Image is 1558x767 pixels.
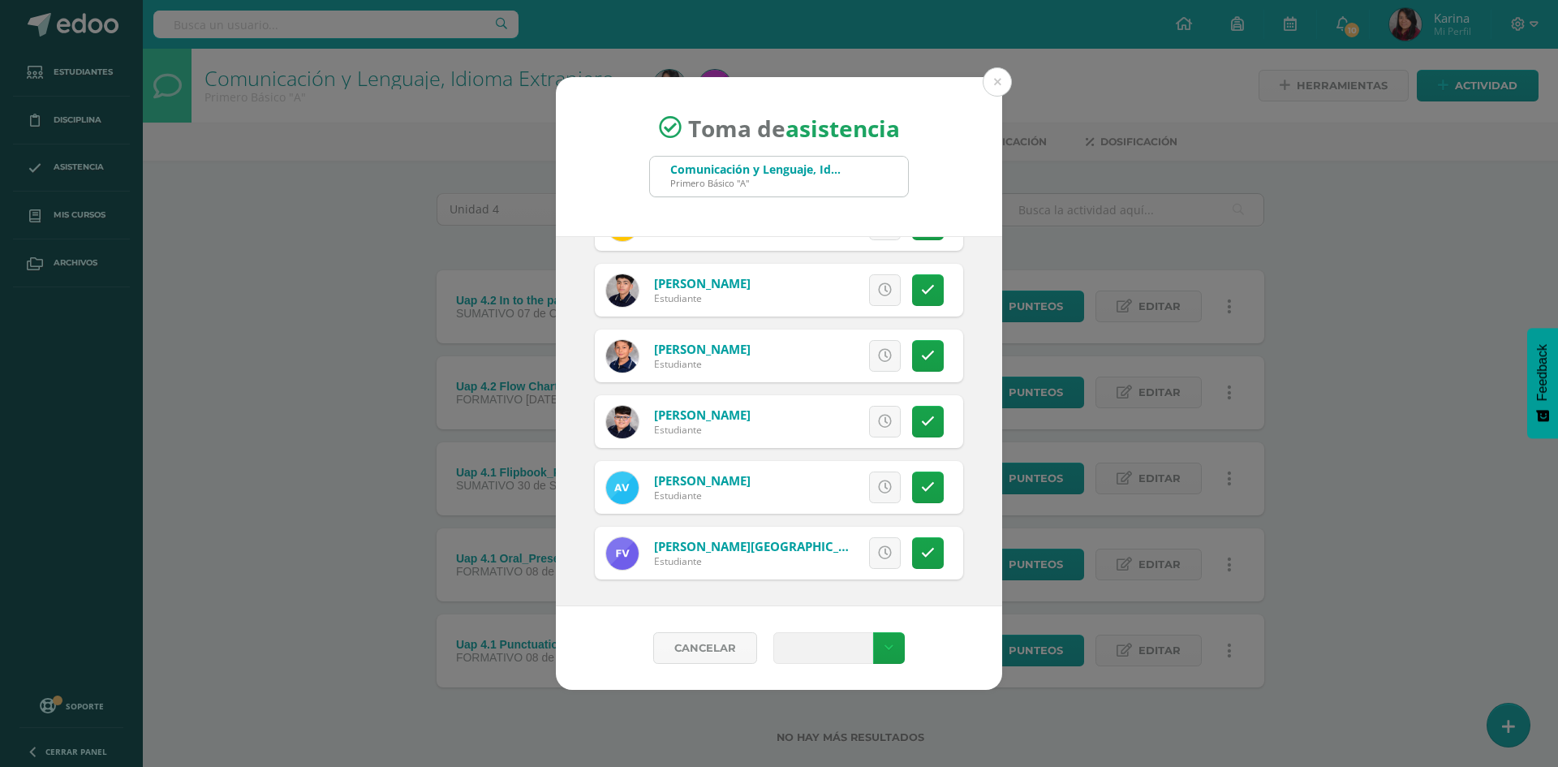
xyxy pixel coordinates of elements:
[650,157,908,196] input: Busca un grado o sección aquí...
[670,162,841,177] div: Comunicación y Lenguaje, Idioma Extranjero Inglés
[1527,328,1558,438] button: Feedback - Mostrar encuesta
[654,538,875,554] a: [PERSON_NAME][GEOGRAPHIC_DATA]
[606,340,639,373] img: 4edbfb09ce3aacd13feb32966d3178a7.png
[606,537,639,570] img: 2ea0860ea40945aec9bfa993752cc4bf.png
[606,274,639,307] img: d1267f17dc2bdf09d6adf676698de516.png
[983,67,1012,97] button: Close (Esc)
[654,472,751,489] a: [PERSON_NAME]
[654,357,751,371] div: Estudiante
[654,291,751,305] div: Estudiante
[654,407,751,423] a: [PERSON_NAME]
[654,489,751,502] div: Estudiante
[654,275,751,291] a: [PERSON_NAME]
[688,112,900,143] span: Toma de
[606,472,639,504] img: c5369e29643bea3e3c186ec896df2534.png
[653,632,757,664] a: Cancelar
[654,554,849,568] div: Estudiante
[1535,344,1550,401] span: Feedback
[606,406,639,438] img: 379063ceb5c0e78f90969d8da51a3f6c.png
[654,341,751,357] a: [PERSON_NAME]
[654,423,751,437] div: Estudiante
[773,632,873,664] button: Guardar
[785,112,900,143] strong: asistencia
[670,177,841,189] div: Primero Básico "A"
